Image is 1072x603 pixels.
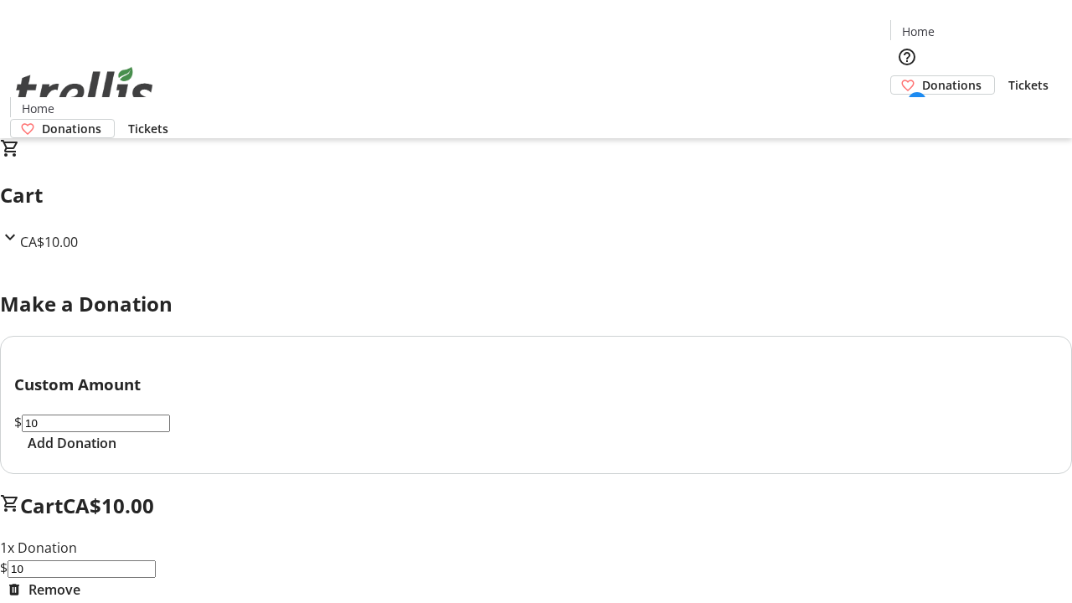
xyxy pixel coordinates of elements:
a: Tickets [115,120,182,137]
button: Help [890,40,924,74]
a: Home [11,100,64,117]
span: Tickets [128,120,168,137]
span: $ [14,413,22,431]
span: Home [902,23,935,40]
a: Donations [890,75,995,95]
button: Cart [890,95,924,128]
span: Home [22,100,54,117]
img: Orient E2E Organization LWHmJ57qa7's Logo [10,49,159,132]
input: Donation Amount [8,560,156,578]
button: Add Donation [14,433,130,453]
h3: Custom Amount [14,373,1058,396]
span: Donations [42,120,101,137]
a: Home [891,23,945,40]
span: Donations [922,76,982,94]
span: Tickets [1008,76,1049,94]
span: Add Donation [28,433,116,453]
input: Donation Amount [22,415,170,432]
span: CA$10.00 [20,233,78,251]
a: Donations [10,119,115,138]
span: Remove [28,580,80,600]
span: CA$10.00 [63,492,154,519]
a: Tickets [995,76,1062,94]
